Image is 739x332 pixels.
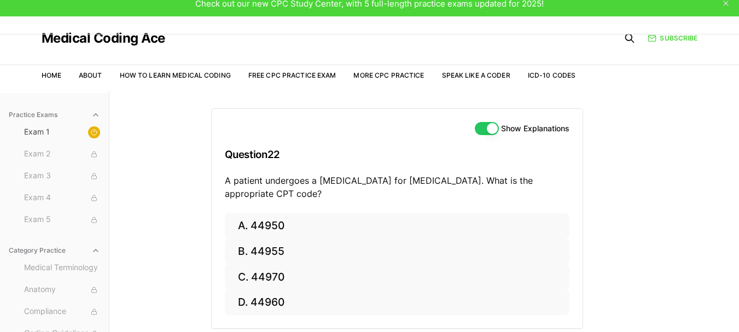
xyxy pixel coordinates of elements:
button: C. 44970 [225,264,569,290]
span: Exam 2 [24,148,100,160]
button: Exam 3 [20,167,104,185]
button: Medical Terminology [20,259,104,277]
p: A patient undergoes a [MEDICAL_DATA] for [MEDICAL_DATA]. What is the appropriate CPT code? [225,174,569,200]
a: About [79,71,102,79]
a: Subscribe [648,33,697,43]
span: Exam 1 [24,126,100,138]
span: Anatomy [24,284,100,296]
span: Exam 3 [24,170,100,182]
button: Exam 2 [20,145,104,163]
span: Exam 4 [24,192,100,204]
a: Home [42,71,61,79]
button: Anatomy [20,281,104,299]
button: A. 44950 [225,213,569,239]
a: Medical Coding Ace [42,32,165,45]
a: How to Learn Medical Coding [120,71,231,79]
button: Exam 4 [20,189,104,207]
h3: Question 22 [225,138,569,171]
button: D. 44960 [225,290,569,316]
button: Category Practice [4,242,104,259]
button: Practice Exams [4,106,104,124]
button: Compliance [20,303,104,321]
button: Exam 1 [20,124,104,141]
a: ICD-10 Codes [528,71,575,79]
label: Show Explanations [501,125,569,132]
span: Compliance [24,306,100,318]
a: Speak Like a Coder [442,71,510,79]
button: Exam 5 [20,211,104,229]
span: Exam 5 [24,214,100,226]
span: Medical Terminology [24,262,100,274]
a: More CPC Practice [353,71,424,79]
button: B. 44955 [225,239,569,265]
a: Free CPC Practice Exam [248,71,336,79]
